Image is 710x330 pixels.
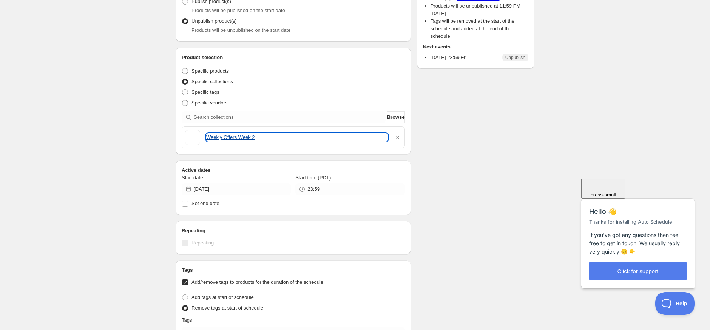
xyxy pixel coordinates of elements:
[182,316,192,324] p: Tags
[295,175,331,181] span: Start time (PDT)
[194,111,386,123] input: Search collections
[431,2,528,17] li: Products will be unpublished at 11:59 PM [DATE]
[191,18,237,24] span: Unpublish product(s)
[206,134,388,141] a: Weekly Offers Week 2
[182,266,405,274] h2: Tags
[191,8,285,13] span: Products will be published on the start date
[191,279,323,285] span: Add/remove tags to products for the duration of the schedule
[191,201,219,206] span: Set end date
[387,114,405,121] span: Browse
[182,167,405,174] h2: Active dates
[387,111,405,123] button: Browse
[431,17,528,40] li: Tags will be removed at the start of the schedule and added at the end of the schedule
[191,294,254,300] span: Add tags at start of schedule
[577,179,699,292] iframe: Help Scout Beacon - Messages and Notifications
[191,79,233,84] span: Specific collections
[182,227,405,235] h2: Repeating
[423,43,528,51] h2: Next events
[191,305,263,311] span: Remove tags at start of schedule
[431,54,467,61] p: [DATE] 23:59 Fri
[191,89,219,95] span: Specific tags
[182,175,203,181] span: Start date
[655,292,695,315] iframe: Help Scout Beacon - Open
[505,54,525,61] span: Unpublish
[191,240,214,246] span: Repeating
[191,68,229,74] span: Specific products
[182,54,405,61] h2: Product selection
[191,27,290,33] span: Products will be unpublished on the start date
[191,100,227,106] span: Specific vendors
